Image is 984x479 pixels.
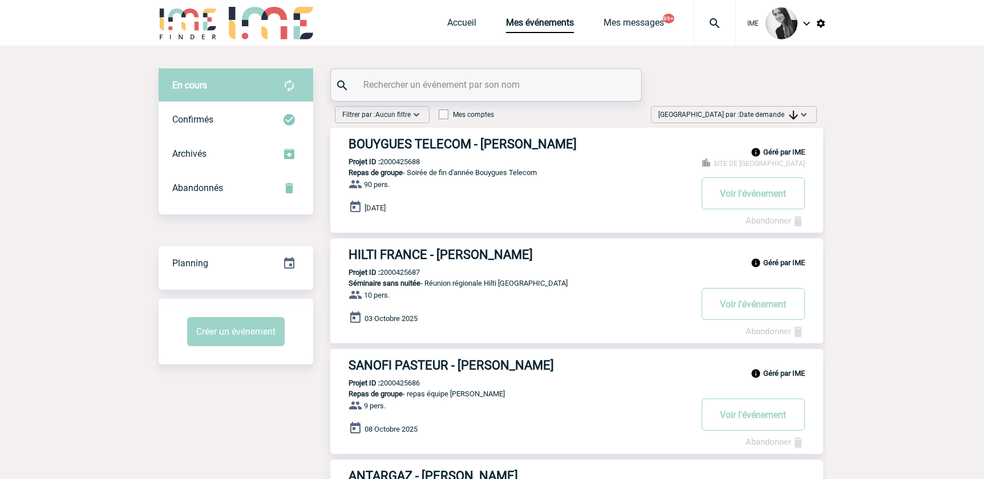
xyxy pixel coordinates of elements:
[751,147,761,157] img: info_black_24dp.svg
[604,17,664,33] a: Mes messages
[172,114,213,125] span: Confirmés
[766,7,797,39] img: 101050-0.jpg
[349,137,691,151] h3: BOUYGUES TELECOM - [PERSON_NAME]
[751,368,761,379] img: info_black_24dp.svg
[342,109,411,120] span: Filtrer par :
[746,216,805,226] a: Abandonner
[447,17,476,33] a: Accueil
[658,109,798,120] span: [GEOGRAPHIC_DATA] par :
[763,148,805,156] b: Géré par IME
[798,109,809,120] img: baseline_expand_more_white_24dp-b.png
[330,358,823,372] a: SANOFI PASTEUR - [PERSON_NAME]
[701,157,805,168] p: SITE DE BOULOGNE-BILLANCOURT
[330,279,691,287] p: - Réunion régionale Hilti [GEOGRAPHIC_DATA]
[159,7,218,39] img: IME-Finder
[172,258,208,269] span: Planning
[411,109,422,120] img: baseline_expand_more_white_24dp-b.png
[364,401,386,410] span: 9 pers.
[349,389,403,398] span: Repas de groupe
[364,180,390,189] span: 90 pers.
[702,399,805,431] button: Voir l'événement
[365,204,386,212] span: [DATE]
[349,157,380,166] b: Projet ID :
[330,137,823,151] a: BOUYGUES TELECOM - [PERSON_NAME]
[506,17,574,33] a: Mes événements
[349,379,380,387] b: Projet ID :
[172,182,223,193] span: Abandonnés
[365,425,418,433] span: 08 Octobre 2025
[349,279,420,287] span: Séminaire sans nuitée
[763,258,805,267] b: Géré par IME
[330,389,691,398] p: - repas équipe [PERSON_NAME]
[349,247,691,262] h3: HILTI FRANCE - [PERSON_NAME]
[702,177,805,209] button: Voir l'événement
[763,369,805,377] b: Géré par IME
[364,291,390,299] span: 10 pers.
[365,314,418,323] span: 03 Octobre 2025
[746,437,805,447] a: Abandonner
[751,258,761,268] img: info_black_24dp.svg
[439,111,494,119] label: Mes comptes
[747,19,759,27] span: IME
[330,268,420,277] p: 2000425687
[330,168,691,177] p: - Soirée de fin d'année Bouygues Telecom
[172,80,207,91] span: En cours
[159,68,313,103] div: Retrouvez ici tous vos évènements avant confirmation
[701,157,711,168] img: business-24-px-g.png
[663,14,674,23] button: 99+
[739,111,798,119] span: Date demande
[330,247,823,262] a: HILTI FRANCE - [PERSON_NAME]
[159,137,313,171] div: Retrouvez ici tous les événements que vous avez décidé d'archiver
[789,111,798,120] img: arrow_downward.png
[349,268,380,277] b: Projet ID :
[361,76,614,93] input: Rechercher un événement par son nom
[349,168,403,177] span: Repas de groupe
[159,171,313,205] div: Retrouvez ici tous vos événements annulés
[172,148,206,159] span: Archivés
[702,288,805,320] button: Voir l'événement
[330,379,420,387] p: 2000425686
[187,317,285,346] button: Créer un événement
[375,111,411,119] span: Aucun filtre
[159,246,313,279] a: Planning
[349,358,691,372] h3: SANOFI PASTEUR - [PERSON_NAME]
[330,157,420,166] p: 2000425688
[746,326,805,336] a: Abandonner
[159,246,313,281] div: Retrouvez ici tous vos événements organisés par date et état d'avancement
